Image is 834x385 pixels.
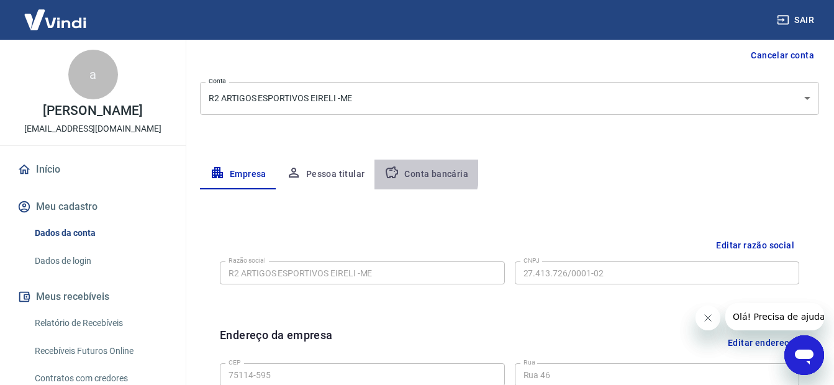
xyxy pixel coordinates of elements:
button: Editar endereço [723,327,799,358]
button: Meu cadastro [15,193,171,220]
a: Dados de login [30,248,171,274]
span: Olá! Precisa de ajuda? [7,9,104,19]
div: a [68,50,118,99]
iframe: Mensagem da empresa [725,303,824,330]
a: Dados da conta [30,220,171,246]
img: Vindi [15,1,96,38]
button: Editar razão social [711,234,799,257]
label: CNPJ [524,256,540,265]
button: Meus recebíveis [15,283,171,310]
p: [PERSON_NAME] [43,104,142,117]
iframe: Fechar mensagem [696,306,720,330]
a: Recebíveis Futuros Online [30,338,171,364]
button: Empresa [200,160,276,189]
label: Rua [524,358,535,367]
h6: Endereço da empresa [220,327,333,358]
label: CEP [229,358,240,367]
a: Início [15,156,171,183]
button: Cancelar conta [746,44,819,67]
iframe: Botão para abrir a janela de mensagens [784,335,824,375]
label: Razão social [229,256,265,265]
button: Sair [774,9,819,32]
div: R2 ARTIGOS ESPORTIVOS EIRELI -ME [200,82,819,115]
p: [EMAIL_ADDRESS][DOMAIN_NAME] [24,122,161,135]
a: Relatório de Recebíveis [30,310,171,336]
button: Conta bancária [374,160,478,189]
button: Pessoa titular [276,160,375,189]
label: Conta [209,76,226,86]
